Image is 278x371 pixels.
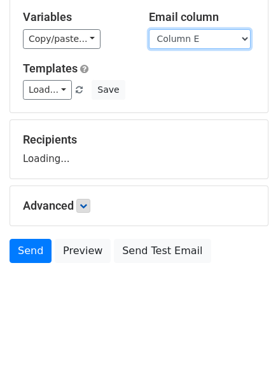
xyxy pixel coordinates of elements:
[10,239,52,263] a: Send
[23,133,255,147] h5: Recipients
[149,10,256,24] h5: Email column
[214,310,278,371] iframe: Chat Widget
[23,80,72,100] a: Load...
[23,29,101,49] a: Copy/paste...
[23,199,255,213] h5: Advanced
[23,10,130,24] h5: Variables
[114,239,211,263] a: Send Test Email
[23,133,255,166] div: Loading...
[92,80,125,100] button: Save
[55,239,111,263] a: Preview
[23,62,78,75] a: Templates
